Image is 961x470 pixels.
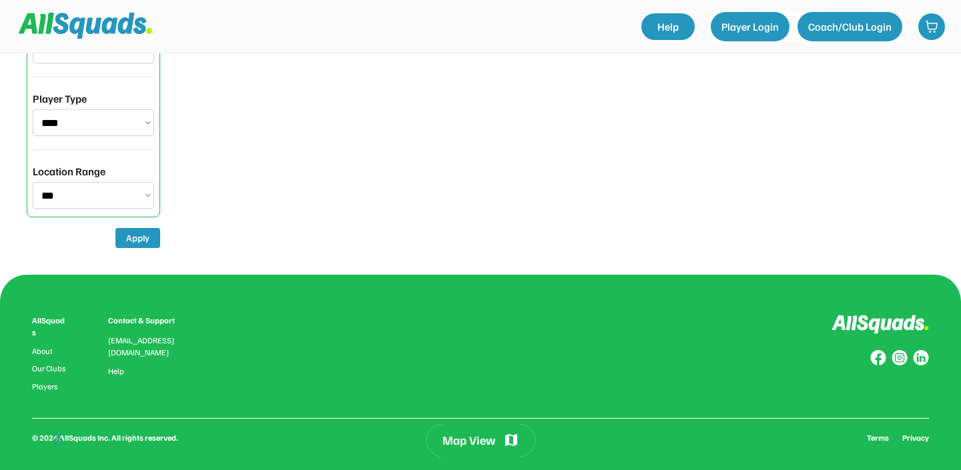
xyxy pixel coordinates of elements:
a: Our Clubs [32,364,68,373]
div: [EMAIL_ADDRESS][DOMAIN_NAME] [108,335,191,359]
img: Logo%20inverted.svg [832,315,929,334]
button: Apply [115,228,160,248]
div: Contact & Support [108,315,191,327]
img: shopping-cart-01%20%281%29.svg [925,20,938,33]
div: Location Range [33,163,105,179]
a: Help [641,13,695,40]
a: Help [108,367,124,376]
div: Map View [442,432,495,449]
div: AllSquads [32,315,68,339]
a: Players [32,382,68,391]
button: Player Login [711,12,789,41]
button: Coach/Club Login [797,12,902,41]
img: Group%20copy%208.svg [870,350,886,366]
img: Squad%20Logo.svg [19,13,152,38]
a: About [32,347,68,356]
img: Group%20copy%206.svg [913,350,929,366]
div: Player Type [33,91,87,107]
img: Group%20copy%207.svg [892,350,908,366]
